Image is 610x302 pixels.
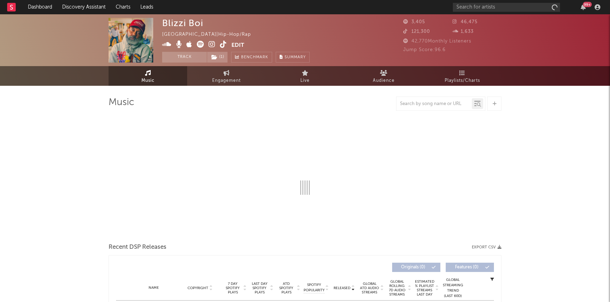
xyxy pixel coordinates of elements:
span: Released [334,286,350,290]
span: Global Rolling 7D Audio Streams [387,279,407,297]
span: Features ( 0 ) [450,265,483,269]
span: Summary [285,55,306,59]
button: 99+ [581,4,586,10]
span: Recent DSP Releases [109,243,166,252]
a: Playlists/Charts [423,66,501,86]
button: (1) [207,52,227,63]
a: Engagement [187,66,266,86]
span: 7 Day Spotify Plays [223,282,242,294]
span: Jump Score: 96.6 [403,48,446,52]
input: Search by song name or URL [396,101,472,107]
span: 1,633 [452,29,474,34]
a: Music [109,66,187,86]
button: Edit [231,41,244,50]
span: Spotify Popularity [304,282,325,293]
span: Last Day Spotify Plays [250,282,269,294]
div: 99 + [583,2,592,7]
span: Live [300,76,310,85]
span: Music [141,76,155,85]
a: Live [266,66,344,86]
div: Global Streaming Trend (Last 60D) [442,277,464,299]
span: 121,300 [403,29,430,34]
button: Export CSV [472,245,501,249]
span: Audience [373,76,395,85]
span: Engagement [212,76,241,85]
input: Search for artists [453,3,560,12]
span: Estimated % Playlist Streams Last Day [415,279,434,297]
span: Copyright [187,286,208,290]
button: Features(0) [446,263,494,272]
span: Originals ( 0 ) [397,265,430,269]
span: 42,770 Monthly Listeners [403,39,471,44]
span: Global ATD Audio Streams [360,282,379,294]
a: Audience [344,66,423,86]
span: Benchmark [241,53,268,62]
a: Benchmark [231,52,272,63]
span: ( 1 ) [207,52,228,63]
span: ATD Spotify Plays [277,282,296,294]
button: Originals(0) [392,263,440,272]
button: Track [162,52,207,63]
div: [GEOGRAPHIC_DATA] | Hip-Hop/Rap [162,30,267,39]
button: Summary [276,52,310,63]
span: 46,475 [452,20,477,24]
div: Blizzi Boi [162,18,203,28]
span: Playlists/Charts [445,76,480,85]
div: Name [130,285,177,291]
span: 3,405 [403,20,425,24]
